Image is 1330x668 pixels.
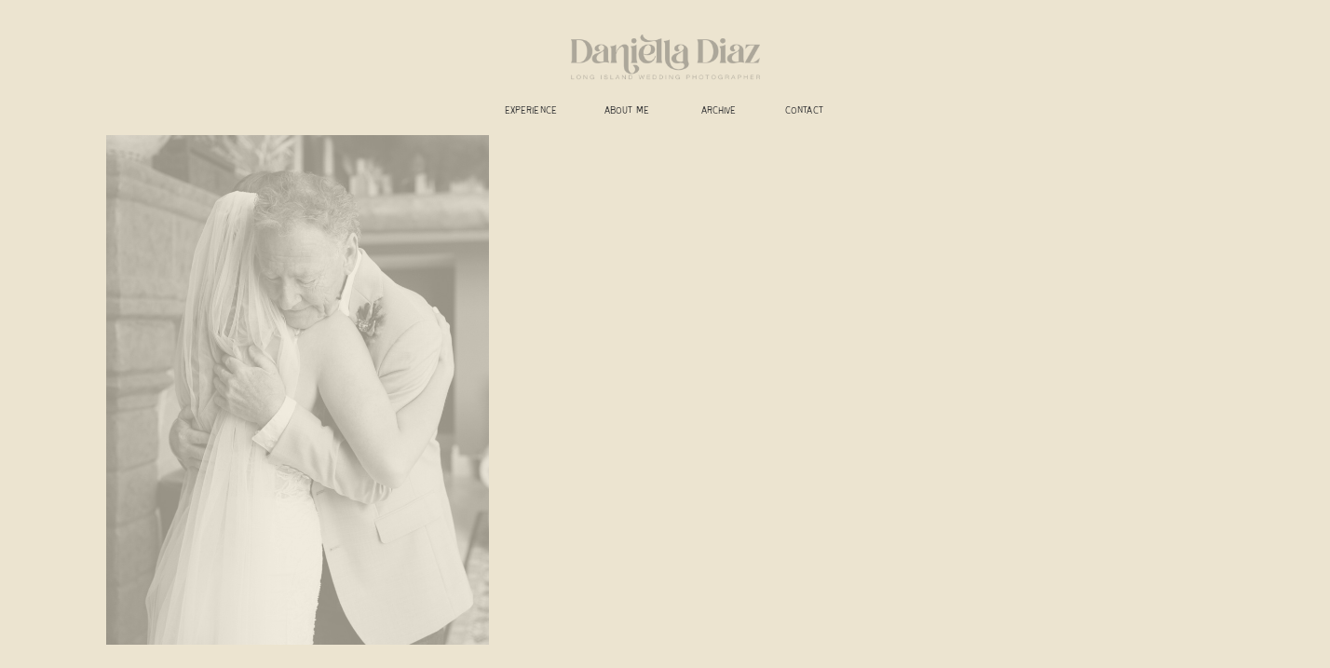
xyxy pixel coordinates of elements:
a: ABOUT ME [592,105,661,119]
a: CONTACT [775,105,834,119]
a: experience [496,105,565,119]
a: ARCHIVE [689,105,748,119]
